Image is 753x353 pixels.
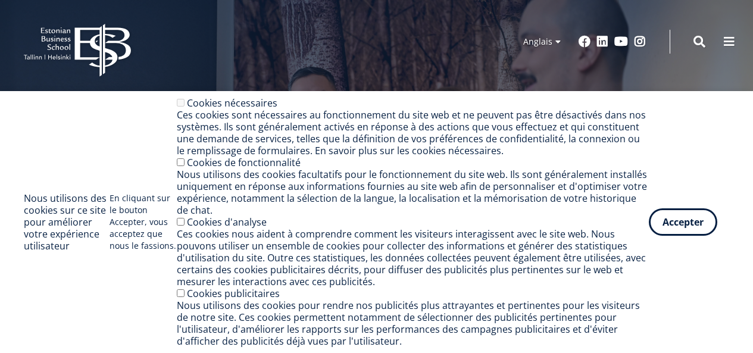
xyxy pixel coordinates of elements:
font: En cliquant sur le bouton Accepter, vous acceptez que nous le fassions. [110,192,176,251]
button: Accepter [649,208,717,236]
font: Cookies nécessaires [187,96,277,110]
font: Nous utilisons des cookies pour rendre nos publicités plus attrayantes et pertinentes pour les vi... [177,299,640,348]
font: Ces cookies sont nécessaires au fonctionnement du site web et ne peuvent pas être désactivés dans... [177,108,646,157]
font: Cookies publicitaires [187,287,280,300]
font: Nous utilisons des cookies sur ce site pour améliorer votre expérience utilisateur [24,192,107,252]
font: Cookies d'analyse [187,215,267,229]
font: Ces cookies nous aident à comprendre comment les visiteurs interagissent avec le site web. Nous p... [177,227,646,288]
font: Nous utilisons des cookies facultatifs pour le fonctionnement du site web. Ils sont généralement ... [177,168,647,217]
font: Cookies de fonctionnalité [187,156,301,169]
font: Accepter [663,215,704,229]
